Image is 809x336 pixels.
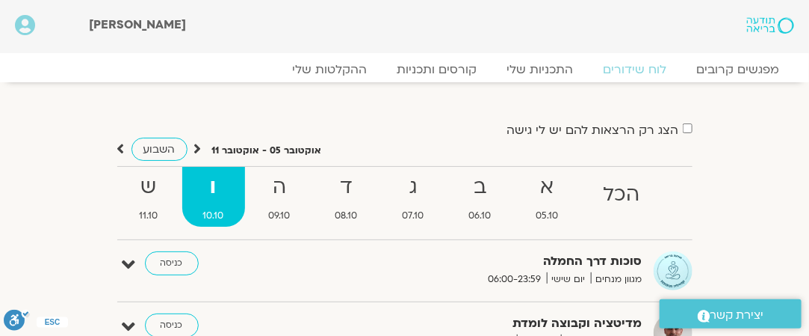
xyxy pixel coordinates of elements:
strong: מדיטציה וקבוצה לומדת [321,314,642,334]
span: 09.10 [248,208,311,224]
span: 06:00-23:59 [483,272,547,287]
span: 08.10 [314,208,379,224]
strong: ש [119,171,179,204]
a: ג07.10 [382,167,445,227]
a: השבוע [131,138,187,161]
a: התכניות שלי [492,62,588,77]
a: קורסים ותכניות [382,62,492,77]
a: ב06.10 [448,167,512,227]
span: 11.10 [119,208,179,224]
a: יצירת קשר [660,299,802,329]
a: ו10.10 [182,167,245,227]
span: 10.10 [182,208,245,224]
a: כניסה [145,251,199,275]
strong: ב [448,171,512,204]
strong: סוכות דרך החמלה [321,251,642,272]
span: 07.10 [382,208,445,224]
strong: ה [248,171,311,204]
a: א05.10 [515,167,580,227]
span: יצירת קשר [710,305,764,326]
a: מפגשים קרובים [681,62,794,77]
a: הכל [583,167,661,227]
strong: ד [314,171,379,204]
strong: ג [382,171,445,204]
strong: ו [182,171,245,204]
strong: א [515,171,580,204]
a: ה09.10 [248,167,311,227]
label: הצג רק הרצאות להם יש לי גישה [507,123,679,137]
span: מגוון מנחים [591,272,642,287]
a: ש11.10 [119,167,179,227]
span: יום שישי [547,272,591,287]
nav: Menu [15,62,794,77]
a: לוח שידורים [588,62,681,77]
strong: הכל [583,178,661,212]
span: השבוע [143,142,176,156]
a: ההקלטות שלי [277,62,382,77]
span: 05.10 [515,208,580,224]
a: ד08.10 [314,167,379,227]
span: 06.10 [448,208,512,224]
span: [PERSON_NAME] [89,16,186,33]
p: אוקטובר 05 - אוקטובר 11 [212,143,322,159]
